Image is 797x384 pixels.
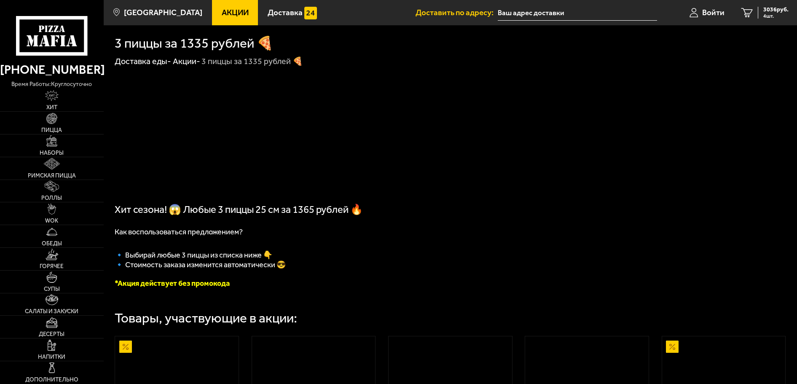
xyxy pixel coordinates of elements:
[25,309,78,314] span: Салаты и закуски
[119,341,132,353] img: Акционный
[115,311,297,325] div: Товары, участвующие в акции:
[416,9,498,17] span: Доставить по адресу:
[25,377,78,383] span: Дополнительно
[498,5,657,21] input: Ваш адрес доставки
[41,127,62,133] span: Пицца
[173,56,200,66] a: Акции-
[115,56,171,66] a: Доставка еды-
[42,241,62,247] span: Обеды
[115,204,363,215] span: Хит сезона! 😱 Любые 3 пиццы 25 см за 1365 рублей 🔥
[666,341,679,353] img: Акционный
[44,286,60,292] span: Супы
[268,9,303,17] span: Доставка
[115,250,272,260] span: 🔹﻿ Выбирай любые 3 пиццы из списка ниже 👇
[46,105,57,110] span: Хит
[28,173,76,179] span: Римская пицца
[304,7,317,19] img: 15daf4d41897b9f0e9f617042186c801.svg
[201,56,303,67] div: 3 пиццы за 1335 рублей 🍕
[39,331,64,337] span: Десерты
[115,227,243,236] span: Как воспользоваться предложением?
[115,279,230,288] font: *Акция действует без промокода
[124,9,202,17] span: [GEOGRAPHIC_DATA]
[40,263,64,269] span: Горячее
[38,354,65,360] span: Напитки
[40,150,64,156] span: Наборы
[763,13,789,19] span: 4 шт.
[222,9,249,17] span: Акции
[41,195,62,201] span: Роллы
[763,7,789,13] span: 3036 руб.
[115,260,286,269] span: 🔹 Стоимость заказа изменится автоматически 😎
[45,218,58,224] span: WOK
[702,9,725,17] span: Войти
[115,37,273,50] h1: 3 пиццы за 1335 рублей 🍕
